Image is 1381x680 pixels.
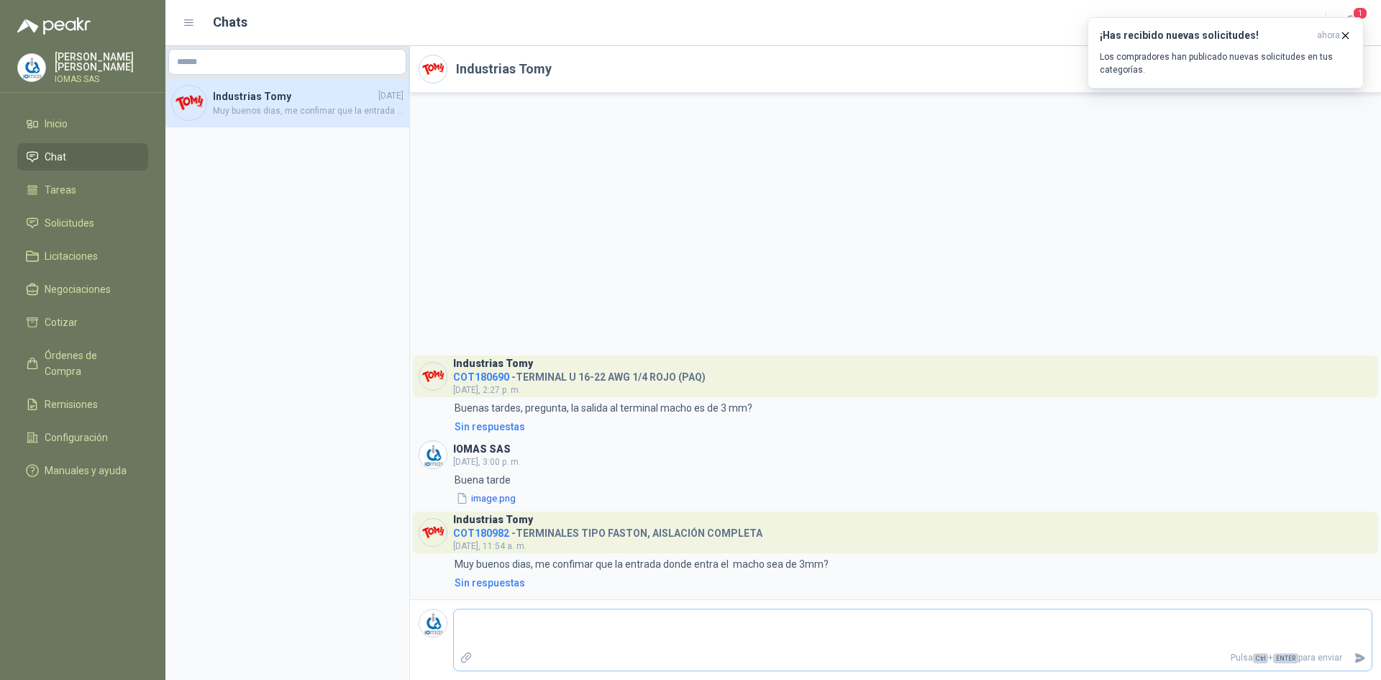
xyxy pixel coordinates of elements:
img: Company Logo [419,363,447,390]
p: Muy buenos dias, me confimar que la entrada donde entra el macho sea de 3mm? [455,556,829,572]
span: Chat [45,149,66,165]
span: Remisiones [45,396,98,412]
a: Órdenes de Compra [17,342,148,385]
a: Negociaciones [17,276,148,303]
p: [PERSON_NAME] [PERSON_NAME] [55,52,148,72]
h3: ¡Has recibido nuevas solicitudes! [1100,30,1311,42]
span: Negociaciones [45,281,111,297]
span: Solicitudes [45,215,94,231]
h3: Industrias Tomy [453,516,533,524]
h2: Industrias Tomy [456,59,552,79]
span: [DATE], 2:27 p. m. [453,385,521,395]
span: COT180982 [453,527,509,539]
a: Solicitudes [17,209,148,237]
p: IOMAS SAS [55,75,148,83]
h3: Industrias Tomy [453,360,533,368]
label: Adjuntar archivos [454,645,478,671]
span: [DATE], 3:00 p. m. [453,457,521,467]
span: Tareas [45,182,76,198]
a: Manuales y ayuda [17,457,148,484]
div: Sin respuestas [455,575,525,591]
a: Sin respuestas [452,575,1372,591]
h4: - TERMINALES TIPO FASTON, AISLACIÓN COMPLETA [453,524,762,538]
img: Logo peakr [17,17,91,35]
span: Cotizar [45,314,78,330]
h4: - TERMINAL U 16-22 AWG 1/4 ROJO (PAQ) [453,368,706,381]
img: Company Logo [419,441,447,468]
button: image.png [455,491,517,506]
p: Buenas tardes, pregunta, la salida al terminal macho es de 3 mm? [455,400,752,416]
a: Licitaciones [17,242,148,270]
img: Company Logo [419,609,447,637]
a: Cotizar [17,309,148,336]
span: ENTER [1273,653,1298,663]
span: Ctrl [1253,653,1268,663]
h4: Industrias Tomy [213,89,375,104]
a: Company LogoIndustrias Tomy[DATE]Muy buenos dias, me confimar que la entrada donde entra el macho... [165,79,409,127]
div: Sin respuestas [455,419,525,435]
span: Licitaciones [45,248,98,264]
span: COT180690 [453,371,509,383]
a: Tareas [17,176,148,204]
a: Configuración [17,424,148,451]
h3: IOMAS SAS [453,445,511,453]
img: Company Logo [419,519,447,546]
span: Muy buenos dias, me confimar que la entrada donde entra el macho sea de 3mm? [213,104,404,118]
span: [DATE] [378,89,404,103]
img: Company Logo [419,55,447,83]
img: Company Logo [18,54,45,81]
p: Pulsa + para enviar [478,645,1349,671]
span: Manuales y ayuda [45,463,127,479]
span: [DATE], 11:54 a. m. [453,541,527,551]
a: Sin respuestas [452,419,1372,435]
a: Chat [17,143,148,171]
p: Los compradores han publicado nuevas solicitudes en tus categorías. [1100,50,1352,76]
button: Enviar [1348,645,1372,671]
p: Buena tarde [455,472,517,488]
h1: Chats [213,12,247,32]
span: Configuración [45,430,108,445]
a: Inicio [17,110,148,137]
button: ¡Has recibido nuevas solicitudes!ahora Los compradores han publicado nuevas solicitudes en tus ca... [1088,17,1364,89]
span: Inicio [45,116,68,132]
span: ahora [1317,30,1340,42]
img: Company Logo [172,86,206,120]
span: 1 [1352,6,1368,20]
span: Órdenes de Compra [45,348,135,379]
button: 1 [1338,10,1364,36]
a: Remisiones [17,391,148,418]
